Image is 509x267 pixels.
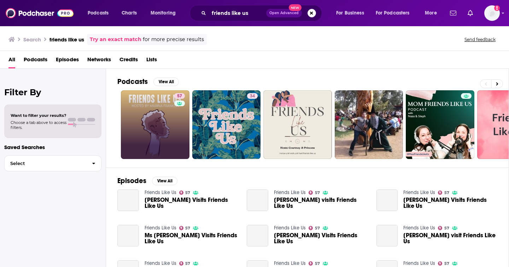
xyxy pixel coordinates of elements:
a: 57 [438,226,449,230]
span: 57 [444,191,449,194]
input: Search podcasts, credits, & more... [209,7,266,19]
a: 57 [309,226,320,230]
button: open menu [331,7,373,19]
span: for more precise results [143,35,204,44]
button: Send feedback [462,36,498,42]
button: Open AdvancedNew [266,9,302,17]
a: 57 [438,261,449,266]
button: Show profile menu [484,5,500,21]
a: Enissa Amani visit Friends Like Us [403,232,497,244]
a: Enissa Amani visit Friends Like Us [376,225,398,246]
img: User Profile [484,5,500,21]
a: Friends Like Us [274,225,306,231]
button: View All [153,78,179,86]
a: Friends Like Us [274,260,306,266]
span: [PERSON_NAME] Visits Friends Like Us [145,197,239,209]
svg: Add a profile image [494,5,500,11]
a: Chaunte Wayans visits Friends Like Us [247,189,268,211]
div: Search podcasts, credits, & more... [196,5,329,21]
span: Open Advanced [269,11,299,15]
span: Monitoring [151,8,176,18]
a: 57 [179,226,191,230]
a: 57 [309,191,320,195]
span: 34 [250,93,255,100]
a: Ms Pat Visits Friends Like Us [117,225,139,246]
a: Credits [119,54,138,68]
button: Select [4,155,101,171]
a: 57 [179,261,191,266]
a: 57 [309,261,320,266]
span: 57 [185,191,190,194]
span: Choose a tab above to access filters. [11,120,66,130]
span: 57 [185,262,190,265]
span: New [289,4,302,11]
img: Podchaser - Follow, Share and Rate Podcasts [6,6,74,20]
button: open menu [83,7,118,19]
span: Want to filter your results? [11,113,66,118]
p: Saved Searches [4,144,101,150]
span: More [425,8,437,18]
a: Amy Schumer Visits Friends Like Us [247,225,268,246]
a: 57 [438,191,449,195]
button: open menu [420,7,446,19]
h3: friends like us [49,36,84,43]
span: [PERSON_NAME] Visits Friends Like Us [274,232,368,244]
span: [PERSON_NAME] visit Friends Like Us [403,232,497,244]
h2: Episodes [117,176,146,185]
button: open menu [146,7,185,19]
h2: Podcasts [117,77,148,86]
span: 57 [177,93,182,100]
a: Try an exact match [90,35,141,44]
a: 34 [192,90,261,159]
a: Lists [146,54,157,68]
span: 57 [315,191,320,194]
a: Friends Like Us [403,189,435,195]
a: 57 [179,191,191,195]
span: For Business [336,8,364,18]
h2: Filter By [4,87,101,97]
a: Kim Coles Visits Friends Like Us [376,189,398,211]
a: Friends Like Us [145,260,176,266]
a: Friends Like Us [274,189,306,195]
span: Logged in as Marketing09 [484,5,500,21]
span: [PERSON_NAME] visits Friends Like Us [274,197,368,209]
span: All [8,54,15,68]
a: Networks [87,54,111,68]
a: 57 [174,93,185,99]
span: Podcasts [88,8,109,18]
span: Charts [122,8,137,18]
a: Chaunte Wayans visits Friends Like Us [274,197,368,209]
span: Ms [PERSON_NAME] Visits Friends Like Us [145,232,239,244]
span: For Podcasters [376,8,410,18]
a: Friends Like Us [145,189,176,195]
a: Ms Pat Visits Friends Like Us [145,232,239,244]
a: Friends Like Us [403,225,435,231]
span: 57 [444,227,449,230]
a: Amy Schumer Visits Friends Like Us [274,232,368,244]
a: Show notifications dropdown [447,7,459,19]
a: Judy Gold Visits Friends Like Us [145,197,239,209]
a: Friends Like Us [403,260,435,266]
a: Podcasts [24,54,47,68]
button: View All [152,177,177,185]
a: Friends Like Us [145,225,176,231]
span: 57 [315,262,320,265]
span: 57 [444,262,449,265]
a: Judy Gold Visits Friends Like Us [117,189,139,211]
a: Charts [117,7,141,19]
a: Kim Coles Visits Friends Like Us [403,197,497,209]
span: Select [5,161,86,166]
span: 57 [315,227,320,230]
a: 57 [121,90,189,159]
span: [PERSON_NAME] Visits Friends Like Us [403,197,497,209]
a: EpisodesView All [117,176,177,185]
a: 34 [247,93,258,99]
span: 57 [185,227,190,230]
a: PodcastsView All [117,77,179,86]
a: Episodes [56,54,79,68]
